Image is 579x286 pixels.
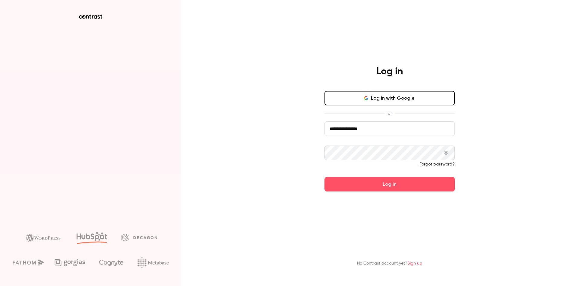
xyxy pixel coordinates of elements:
h4: Log in [376,66,403,78]
img: decagon [121,234,157,241]
span: or [385,110,395,117]
a: Forgot password? [419,162,455,166]
button: Log in [324,177,455,191]
p: No Contrast account yet? [357,260,422,267]
button: Log in with Google [324,91,455,105]
a: Sign up [407,261,422,265]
